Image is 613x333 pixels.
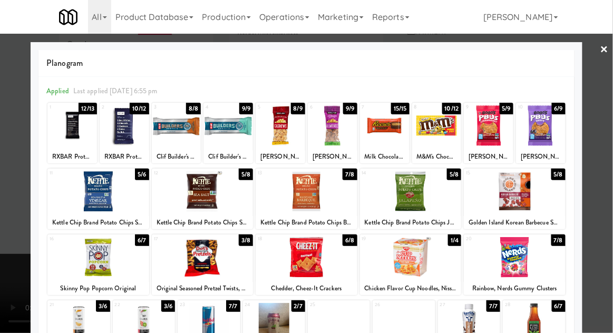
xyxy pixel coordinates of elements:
[46,86,69,96] span: Applied
[362,282,460,295] div: Chicken Flavor Cup Noodles, Nissin
[291,103,305,114] div: 8/9
[343,169,357,180] div: 7/8
[100,103,149,163] div: 210/12RXBAR Protein Bars Blueberry
[308,103,357,163] div: 69/9[PERSON_NAME] Signature Snacking Nuts Almonds
[49,216,148,229] div: Kettle Chip Brand Potato Chips Sea Salt and Vinegar
[59,8,77,26] img: Micromart
[203,103,253,163] div: 49/9Clif Builder's Protein Bar Chocolate Mint
[551,234,566,246] div: 7/8
[500,103,513,114] div: 5/9
[49,282,148,295] div: Skinny Pop Popcorn Original
[154,103,177,112] div: 3
[115,300,144,309] div: 22
[46,55,567,71] span: Planogram
[79,103,97,114] div: 12/13
[505,300,534,309] div: 28
[465,282,564,295] div: Rainbow, Nerds Gummy Clusters
[49,150,95,163] div: RXBAR Protein Bars Chocolate Sea Salt
[152,234,254,295] div: 173/8Original Seasoned Pretzel Twists, Dot's Homestyle Pretzels
[256,282,357,295] div: Chedder, Cheez-It Crackers
[153,282,252,295] div: Original Seasoned Pretzel Twists, Dot's Homestyle Pretzels
[96,300,110,312] div: 3/6
[360,169,462,229] div: 145/8Kettle Chip Brand Potato Chips Jalapeno
[552,103,566,114] div: 6/9
[464,103,513,163] div: 95/9[PERSON_NAME] PB&Js Oat Sandwich Bar Strawberry
[152,103,201,163] div: 38/8Clif Builder's Protein Bar Chocolate Peanut Butter
[256,216,357,229] div: Kettle Chip Brand Potato Chips Backyard BBQ
[310,103,333,112] div: 6
[360,216,462,229] div: Kettle Chip Brand Potato Chips Jalapeno
[50,103,72,112] div: 1
[466,169,514,178] div: 15
[154,234,202,243] div: 17
[447,169,461,180] div: 5/8
[414,103,437,112] div: 8
[308,150,357,163] div: [PERSON_NAME] Signature Snacking Nuts Almonds
[375,300,404,309] div: 26
[256,103,305,163] div: 58/9[PERSON_NAME] Signature Snacking Nuts Cashews
[256,234,357,295] div: 186/8Chedder, Cheez-It Crackers
[343,234,357,246] div: 6/8
[551,169,566,180] div: 5/8
[205,150,251,163] div: Clif Builder's Protein Bar Chocolate Mint
[466,234,514,243] div: 20
[362,234,411,243] div: 19
[448,234,461,246] div: 1/4
[47,282,149,295] div: Skinny Pop Popcorn Original
[257,282,356,295] div: Chedder, Cheez-It Crackers
[257,216,356,229] div: Kettle Chip Brand Potato Chips Backyard BBQ
[552,300,566,312] div: 6/7
[391,103,410,114] div: 15/15
[518,150,564,163] div: [PERSON_NAME] PB&Js Oat Sandwich Bar Grape
[203,150,253,163] div: Clif Builder's Protein Bar Chocolate Mint
[47,150,97,163] div: RXBAR Protein Bars Chocolate Sea Salt
[440,300,469,309] div: 27
[47,234,149,295] div: 166/7Skinny Pop Popcorn Original
[465,150,512,163] div: [PERSON_NAME] PB&Js Oat Sandwich Bar Strawberry
[50,300,79,309] div: 21
[518,103,541,112] div: 10
[486,300,500,312] div: 7/7
[464,150,513,163] div: [PERSON_NAME] PB&Js Oat Sandwich Bar Strawberry
[257,150,304,163] div: [PERSON_NAME] Signature Snacking Nuts Cashews
[343,103,357,114] div: 9/9
[226,300,240,312] div: 7/7
[258,103,280,112] div: 5
[258,169,306,178] div: 13
[412,103,462,163] div: 810/12M&M's Chocolate Candy, Peanut, Share Size
[135,234,149,246] div: 6/7
[464,169,566,229] div: 155/8Golden Island Korean Barbecue Snack Bites
[206,103,228,112] div: 4
[100,150,149,163] div: RXBAR Protein Bars Blueberry
[310,300,339,309] div: 25
[47,216,149,229] div: Kettle Chip Brand Potato Chips Sea Salt and Vinegar
[516,150,566,163] div: [PERSON_NAME] PB&Js Oat Sandwich Bar Grape
[258,234,306,243] div: 18
[466,103,489,112] div: 9
[291,300,305,312] div: 2/7
[516,103,566,163] div: 106/9[PERSON_NAME] PB&Js Oat Sandwich Bar Grape
[362,169,411,178] div: 14
[102,103,124,112] div: 2
[101,150,148,163] div: RXBAR Protein Bars Blueberry
[442,103,462,114] div: 10/12
[245,300,274,309] div: 24
[73,86,158,96] span: Last applied [DATE] 6:55 pm
[360,282,462,295] div: Chicken Flavor Cup Noodles, Nissin
[256,150,305,163] div: [PERSON_NAME] Signature Snacking Nuts Cashews
[239,234,253,246] div: 3/8
[360,150,410,163] div: Milk Chocolate, [PERSON_NAME] Peanut Butter Cups
[414,150,460,163] div: M&M's Chocolate Candy, Peanut, Share Size
[464,216,566,229] div: Golden Island Korean Barbecue Snack Bites
[153,216,252,229] div: Kettle Chip Brand Potato Chips Sea Salt
[180,300,209,309] div: 23
[600,34,609,66] a: ×
[239,169,253,180] div: 5/8
[186,103,201,114] div: 8/8
[464,234,566,295] div: 207/8Rainbow, Nerds Gummy Clusters
[130,103,149,114] div: 10/12
[47,169,149,229] div: 115/6Kettle Chip Brand Potato Chips Sea Salt and Vinegar
[362,150,408,163] div: Milk Chocolate, [PERSON_NAME] Peanut Butter Cups
[256,169,357,229] div: 137/8Kettle Chip Brand Potato Chips Backyard BBQ
[152,216,254,229] div: Kettle Chip Brand Potato Chips Sea Salt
